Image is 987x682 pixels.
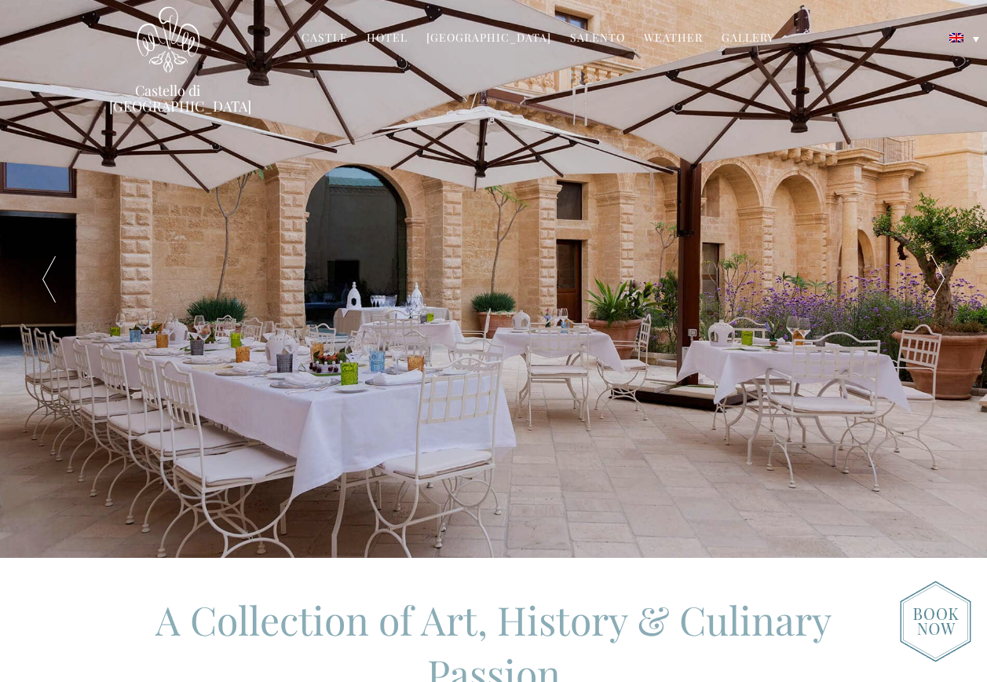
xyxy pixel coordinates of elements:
a: Weather [644,30,703,48]
a: Salento [570,30,625,48]
img: new-booknow.png [900,581,971,662]
a: [GEOGRAPHIC_DATA] [426,30,551,48]
a: Castle [302,30,348,48]
a: Hotel [367,30,408,48]
img: English [949,33,963,42]
a: Castello di [GEOGRAPHIC_DATA] [109,82,227,114]
a: Gallery [722,30,774,48]
img: Castello di Ugento [137,6,199,73]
